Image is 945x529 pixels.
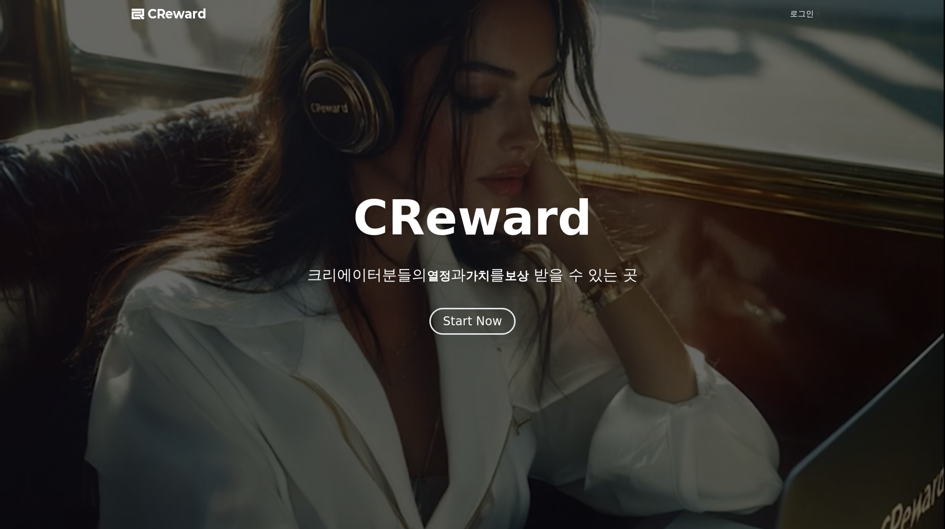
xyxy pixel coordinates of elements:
[466,269,490,283] span: 가치
[307,266,637,284] p: 크리에이터분들의 과 를 받을 수 있는 곳
[429,308,516,335] button: Start Now
[132,6,206,22] a: CReward
[353,194,592,242] h1: CReward
[505,269,529,283] span: 보상
[790,8,814,20] a: 로그인
[148,6,206,22] span: CReward
[429,318,516,327] a: Start Now
[427,269,451,283] span: 열정
[443,313,502,329] div: Start Now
